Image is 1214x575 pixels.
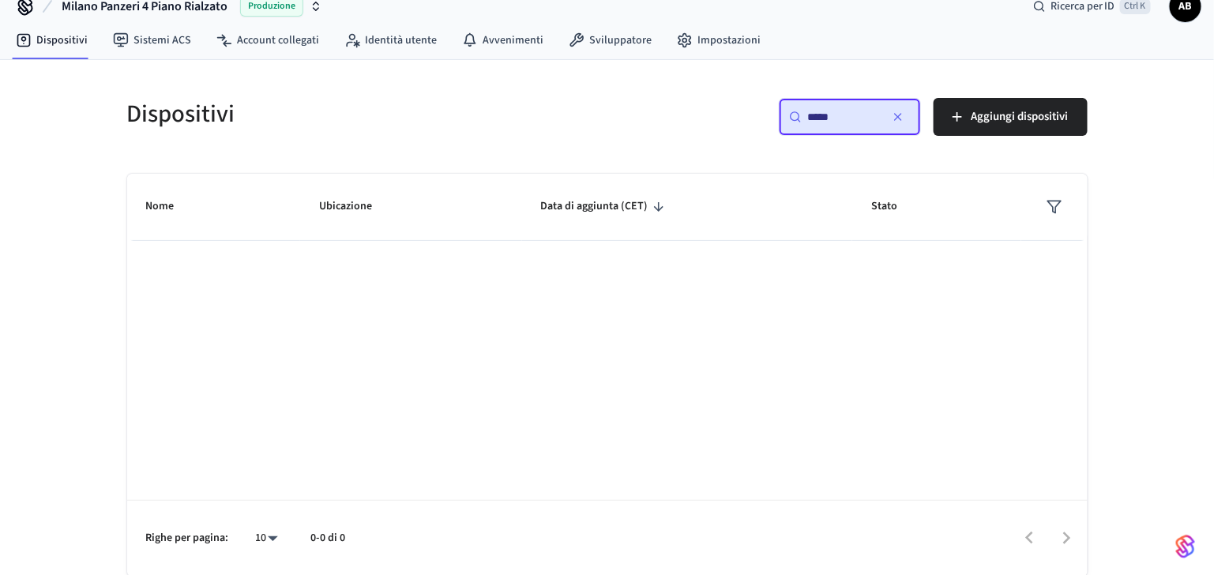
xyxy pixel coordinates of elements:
span: Aggiungi dispositivi [972,107,1069,127]
font: Avvenimenti [483,32,543,48]
font: Identità utente [365,32,437,48]
p: 0-0 di 0 [311,530,346,547]
button: Aggiungi dispositivi [934,98,1088,136]
a: Impostazioni [664,26,773,54]
font: Ubicazione [319,194,372,219]
font: Impostazioni [697,32,761,48]
img: SeamLogoGradient.69752ec5.svg [1176,534,1195,559]
span: Data di aggiunta (CET) [541,194,669,219]
span: Stato [871,194,918,219]
font: Dispositivi [36,32,88,48]
a: Sistemi ACS [100,26,204,54]
a: Sviluppatore [556,26,664,54]
a: Dispositivi [3,26,100,54]
div: 10 [248,527,286,550]
font: Stato [871,194,897,219]
font: Sistemi ACS [133,32,191,48]
a: Account collegati [204,26,332,54]
h5: Dispositivi [127,98,598,130]
span: Ubicazione [319,194,393,219]
table: tavolo appiccicoso [127,174,1088,241]
a: Identità utente [332,26,449,54]
p: Righe per pagina: [146,530,229,547]
font: Account collegati [237,32,319,48]
span: Nome [146,194,195,219]
font: Data di aggiunta (CET) [541,194,648,219]
font: Nome [146,194,175,219]
a: Avvenimenti [449,26,556,54]
font: Sviluppatore [589,32,652,48]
